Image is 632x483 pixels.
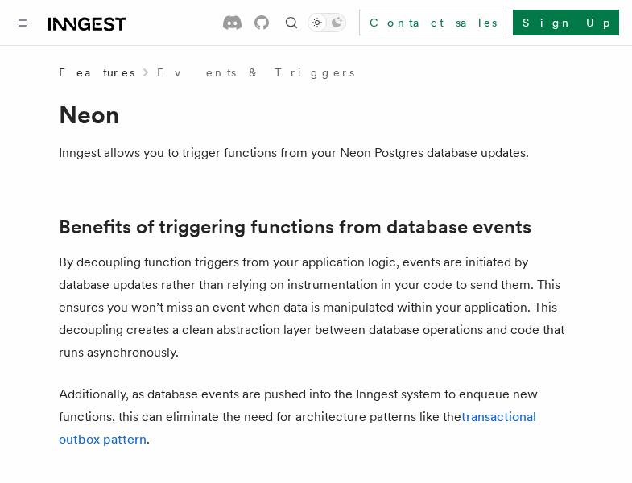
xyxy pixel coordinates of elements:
[13,13,32,32] button: Toggle navigation
[59,216,531,238] a: Benefits of triggering functions from database events
[513,10,619,35] a: Sign Up
[59,383,574,451] p: Additionally, as database events are pushed into the Inngest system to enqueue new functions, thi...
[59,142,574,164] p: Inngest allows you to trigger functions from your Neon Postgres database updates.
[282,13,301,32] button: Find something...
[359,10,506,35] a: Contact sales
[308,13,346,32] button: Toggle dark mode
[157,64,354,80] a: Events & Triggers
[59,64,134,80] span: Features
[59,251,574,364] p: By decoupling function triggers from your application logic, events are initiated by database upd...
[59,100,574,129] h1: Neon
